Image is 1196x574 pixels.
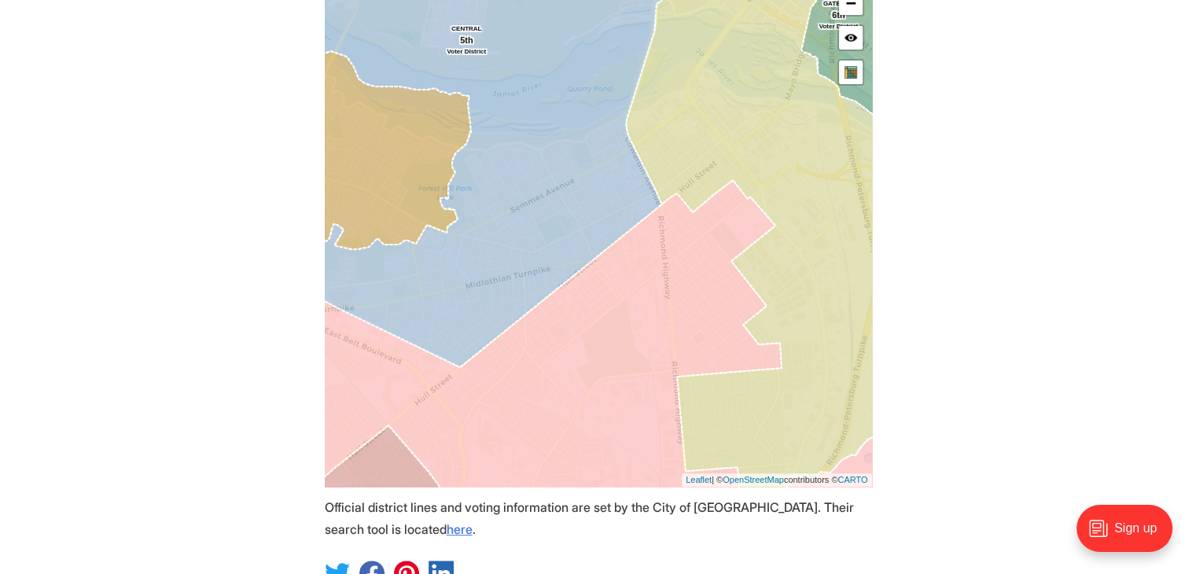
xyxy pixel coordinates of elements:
a: here [447,521,473,537]
iframe: portal-trigger [1063,497,1196,574]
a: OpenStreetMap [723,475,784,484]
a: CARTO [837,475,867,484]
a: Leaflet [686,475,712,484]
p: Official district lines and voting information are set by the City of [GEOGRAPHIC_DATA]. Their se... [325,496,872,540]
div: | © contributors © [682,473,871,487]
